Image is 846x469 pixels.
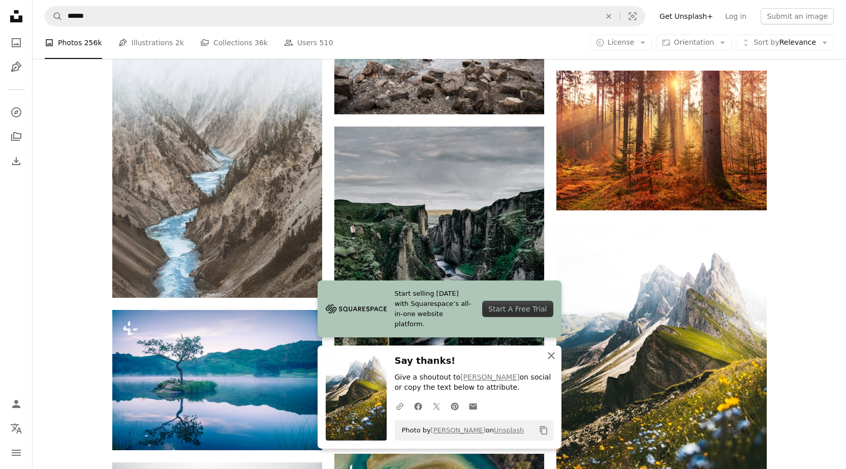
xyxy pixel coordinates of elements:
span: Photo by on [397,422,524,439]
span: Orientation [674,38,714,46]
a: Photos [6,33,26,53]
button: Orientation [656,35,732,51]
a: Share on Pinterest [446,396,464,416]
button: Menu [6,443,26,463]
div: Start A Free Trial [482,301,553,317]
span: Relevance [754,38,816,48]
a: Download History [6,151,26,171]
p: Give a shoutout to on social or copy the text below to attribute. [395,372,553,393]
img: river surrounded by rock formation [334,127,544,442]
a: [PERSON_NAME] [431,426,486,434]
a: Illustrations 2k [118,26,184,59]
a: Collections 36k [200,26,268,59]
button: Visual search [620,7,645,26]
button: License [590,35,652,51]
a: Collections [6,127,26,147]
a: [PERSON_NAME] [460,373,519,381]
span: 2k [175,37,184,48]
span: 36k [255,37,268,48]
img: file-1705255347840-230a6ab5bca9image [326,301,387,317]
a: Share on Twitter [427,396,446,416]
button: Clear [598,7,620,26]
a: river between mountains under white clouds [112,136,322,145]
a: river surrounded by rock formation [334,279,544,288]
a: Illustrations [6,57,26,77]
a: forest heat by sunbeam [556,136,766,145]
button: Copy to clipboard [535,422,552,439]
a: Home — Unsplash [6,6,26,28]
button: Sort byRelevance [736,35,834,51]
span: Start selling [DATE] with Squarespace’s all-in-one website platform. [395,289,475,329]
a: green grass and gray rocky mountain during daytime [556,376,766,385]
img: a lone tree on a small island in the middle of a lake [112,310,322,450]
button: Submit an image [761,8,834,24]
a: a lone tree on a small island in the middle of a lake [112,376,322,385]
span: 510 [320,37,333,48]
button: Language [6,418,26,439]
a: Log in [719,8,753,24]
a: Explore [6,102,26,122]
form: Find visuals sitewide [45,6,645,26]
span: Sort by [754,38,779,46]
img: forest heat by sunbeam [556,71,766,210]
button: Search Unsplash [45,7,62,26]
a: Get Unsplash+ [653,8,719,24]
a: Share on Facebook [409,396,427,416]
a: Share over email [464,396,482,416]
a: Log in / Sign up [6,394,26,414]
h3: Say thanks! [395,354,553,368]
span: License [608,38,635,46]
a: Unsplash [494,426,524,434]
a: Start selling [DATE] with Squarespace’s all-in-one website platform.Start A Free Trial [318,280,561,337]
a: Users 510 [284,26,333,59]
